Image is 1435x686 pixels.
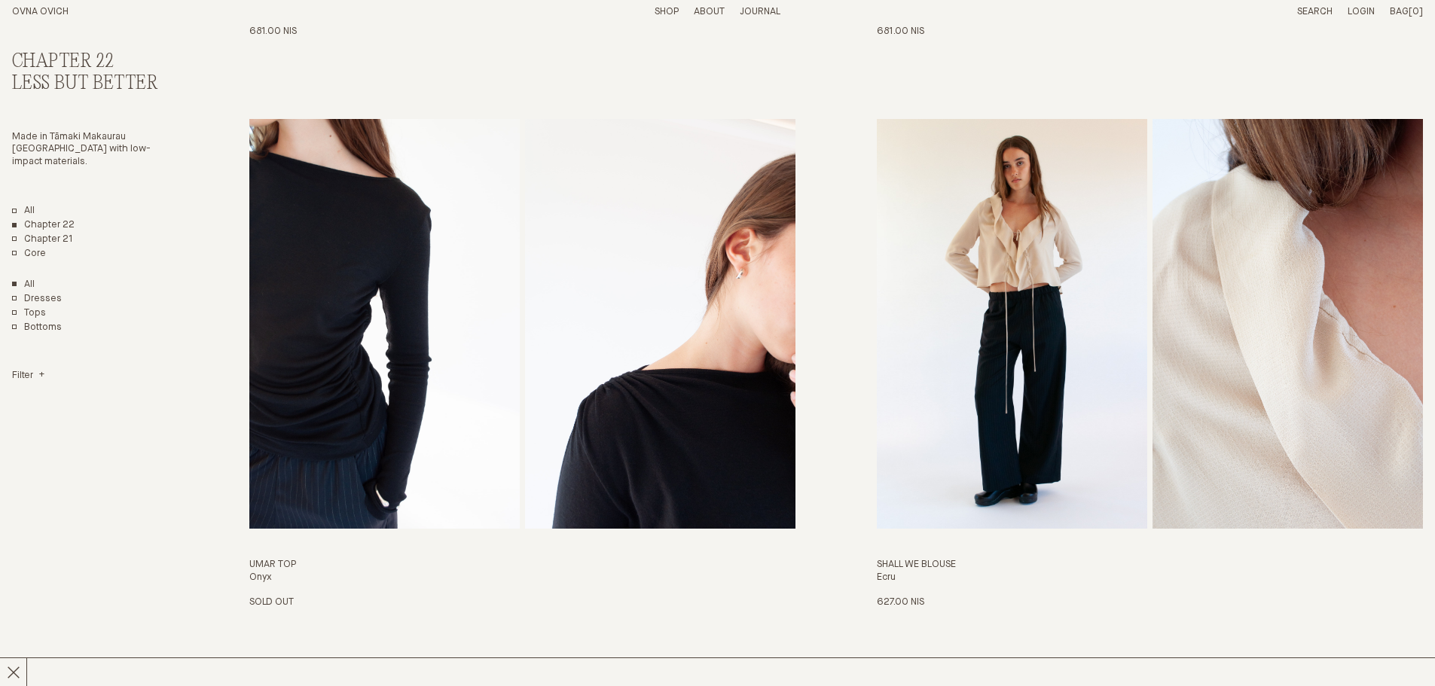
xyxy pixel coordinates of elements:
p: Sold Out [249,596,294,609]
h3: Less But Better [12,73,178,95]
a: Shall We Blouse [877,119,1423,608]
img: Shall We Blouse [877,119,1147,529]
a: Home [12,7,69,17]
a: Bottoms [12,322,62,334]
a: Umar Top [249,119,795,608]
h3: Shall We Blouse [877,559,1423,572]
a: Shop [655,7,679,17]
p: 627.00 NIS [877,596,924,609]
a: Dresses [12,293,62,306]
p: 681.00 NIS [249,26,297,38]
h2: Chapter 22 [12,51,178,73]
a: Tops [12,307,46,320]
p: 681.00 NIS [877,26,924,38]
a: Core [12,248,46,261]
h3: Umar Top [249,559,795,572]
span: [0] [1409,7,1423,17]
p: Made in Tāmaki Makaurau [GEOGRAPHIC_DATA] with low-impact materials. [12,131,178,169]
a: All [12,205,35,218]
summary: Filter [12,370,44,383]
a: Journal [740,7,780,17]
a: Chapter 21 [12,233,73,246]
h4: Onyx [249,572,795,584]
h4: Ecru [877,572,1423,584]
span: Bag [1390,7,1409,17]
a: Login [1348,7,1375,17]
img: Umar Top [249,119,520,529]
a: Show All [12,279,35,291]
a: Chapter 22 [12,219,75,232]
summary: About [694,6,725,19]
a: Search [1297,7,1333,17]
